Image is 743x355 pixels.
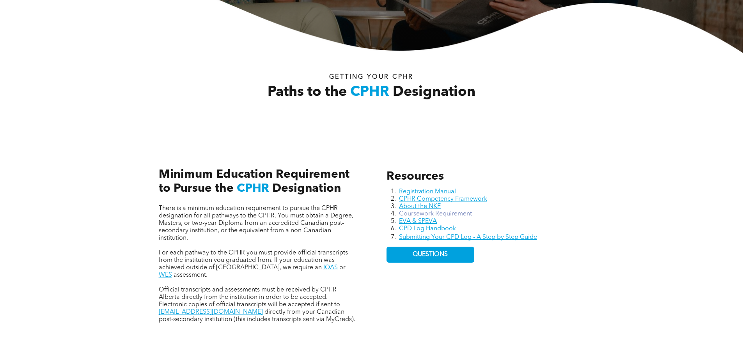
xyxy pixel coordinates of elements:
span: There is a minimum education requirement to pursue the CPHR designation for all pathways to the C... [159,205,353,241]
a: IQAS [323,265,338,271]
span: Resources [387,171,444,182]
span: CPHR [350,85,389,99]
span: CPHR [237,183,269,194]
span: For each pathway to the CPHR you must provide official transcripts from the institution you gradu... [159,250,348,271]
a: CPHR Competency Framework [399,196,487,202]
a: WES [159,272,172,278]
span: Minimum Education Requirement to Pursue the [159,169,349,194]
span: Designation [393,85,475,99]
a: [EMAIL_ADDRESS][DOMAIN_NAME] [159,309,263,315]
a: Coursework Requirement [399,211,472,217]
a: Submitting Your CPD Log - A Step by Step Guide [399,234,537,240]
a: CPD Log Handbook [399,226,456,232]
a: Registration Manual [399,189,456,195]
span: QUESTIONS [413,251,448,258]
span: Official transcripts and assessments must be received by CPHR Alberta directly from the instituti... [159,287,340,308]
span: Designation [272,183,341,194]
a: QUESTIONS [387,247,474,263]
span: Paths to the [268,85,347,99]
a: About the NKE [399,203,441,210]
a: EVA & SPEVA [399,218,437,224]
span: or [339,265,346,271]
span: Getting your Cphr [329,74,413,80]
span: assessment. [174,272,207,278]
